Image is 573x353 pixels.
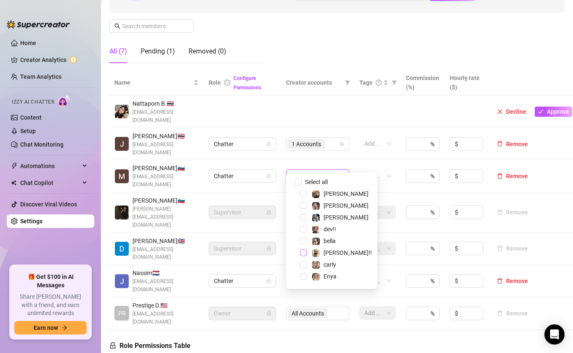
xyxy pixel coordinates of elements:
span: question-circle [376,80,382,86]
span: Select tree node [300,238,307,244]
span: Decline [506,108,526,115]
span: filter [392,80,397,85]
span: Select tree node [300,190,307,197]
span: team [340,142,345,147]
span: [EMAIL_ADDRESS][DOMAIN_NAME] [133,141,199,157]
span: lock [109,342,116,349]
button: Remove [493,308,531,318]
span: [PERSON_NAME] [324,214,369,221]
input: Search members [122,21,182,31]
button: Approve [535,107,572,117]
span: [EMAIL_ADDRESS][DOMAIN_NAME] [133,246,199,262]
img: Nattaporn Boonwit [115,104,129,118]
span: Select tree node [300,226,307,233]
img: dev!! [312,226,320,233]
img: chloe!! [312,249,320,257]
th: Name [109,70,204,96]
span: Owner [214,307,271,320]
span: [PERSON_NAME] 🇬🇧 [133,236,199,246]
span: delete [497,141,503,147]
img: Emma [312,214,320,222]
img: Enya [312,273,320,281]
span: delete [497,173,503,179]
span: Supervisor [214,242,271,255]
a: Team Analytics [20,73,61,80]
span: filter [390,76,398,89]
span: [EMAIL_ADDRESS][DOMAIN_NAME] [133,173,199,189]
span: lock [266,278,271,283]
span: Prestige D. 🇺🇸 [133,301,199,310]
span: Remove [506,141,528,147]
span: Chatter [214,275,271,287]
span: filter [343,76,352,89]
img: Maša Kapl [115,169,129,183]
span: Select tree node [300,214,307,221]
button: Remove [493,276,531,286]
h5: Role Permissions Table [109,341,191,351]
span: filter [345,80,350,85]
span: Share [PERSON_NAME] with a friend, and earn unlimited rewards [14,293,87,318]
span: [PERSON_NAME] [324,202,369,209]
span: thunderbolt [11,163,18,169]
span: info-circle [224,80,230,86]
span: Tags [359,78,372,87]
span: Remove [506,278,528,284]
img: Chat Copilot [11,180,16,186]
img: Nassim [115,274,129,288]
span: Chatter [214,138,271,150]
span: [PERSON_NAME] 🇸🇮 [133,196,199,205]
span: dev!! [324,226,336,233]
img: logo-BBDzfeDw.svg [7,20,70,29]
a: Creator Analytics exclamation-circle [20,53,88,67]
span: [PERSON_NAME] 🇹🇭 [133,131,199,141]
span: 1 Accounts [292,139,321,149]
span: lock [266,142,271,147]
button: Remove [493,139,531,149]
span: Select tree node [300,273,307,280]
div: Removed (0) [188,46,226,56]
img: Daniel jones [115,242,129,256]
img: Aleksander Ovčar [115,206,129,219]
span: Select tree node [300,249,307,256]
button: Decline [493,107,530,117]
span: Select tree node [300,202,307,209]
span: Name [114,78,192,87]
span: Izzy AI Chatter [12,98,54,106]
span: 1 Accounts [288,139,325,149]
img: carly [312,261,320,269]
span: lock [266,174,271,179]
img: James Darbyshire [115,137,129,151]
button: Remove [493,207,531,217]
span: Approve [547,108,569,115]
span: [EMAIL_ADDRESS][DOMAIN_NAME] [133,278,199,294]
img: kendall [312,190,320,198]
a: Home [20,40,36,46]
a: Configure Permissions [233,75,261,91]
a: Content [20,114,42,121]
span: check [538,109,544,115]
span: lock [266,311,271,316]
span: Supervisor [214,206,271,219]
span: Select tree node [300,261,307,268]
a: Setup [20,128,36,134]
img: AI Chatter [58,95,71,107]
span: search [114,23,120,29]
button: Remove [493,243,531,254]
a: Discover Viral Videos [20,201,77,208]
span: 🎁 Get $100 in AI Messages [14,273,87,289]
div: Pending (1) [141,46,175,56]
div: All (7) [109,46,127,56]
span: lock [266,246,271,251]
span: close [497,109,503,115]
span: Creator accounts [286,78,342,87]
button: Remove [493,171,531,181]
span: Earn now [34,324,58,331]
span: bella [324,238,336,244]
span: Nassim 🇳🇱 [133,268,199,278]
span: PR [118,309,126,318]
span: Automations [20,159,80,173]
a: Chat Monitoring [20,141,64,148]
span: Nattaporn B. 🇹🇭 [133,99,199,108]
span: Chat Copilot [20,176,80,190]
div: Open Intercom Messenger [544,324,565,345]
